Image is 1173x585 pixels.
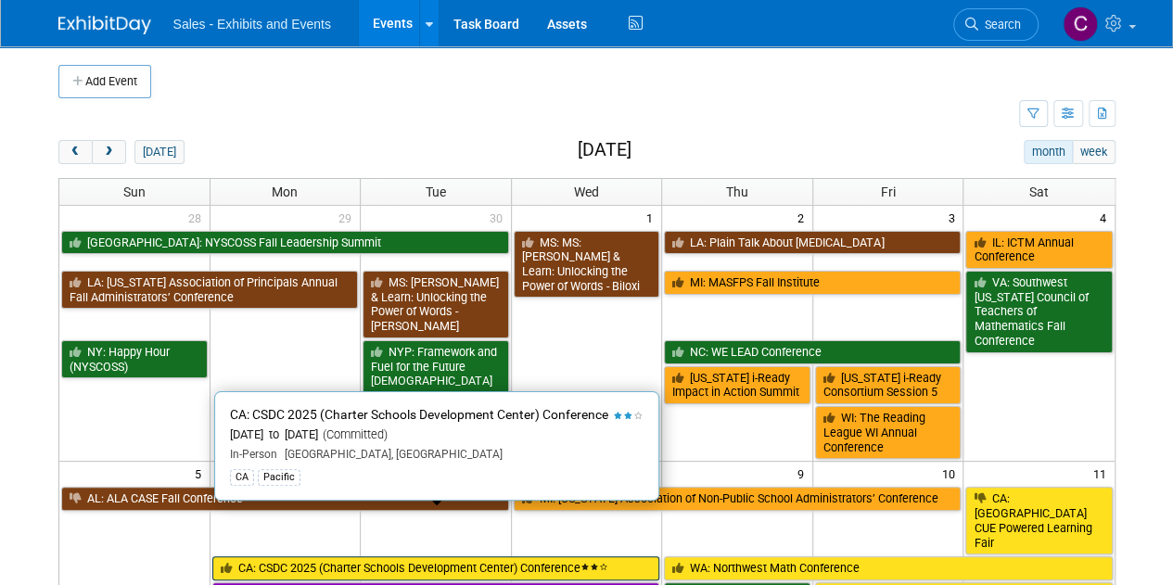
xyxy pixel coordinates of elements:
[230,427,644,443] div: [DATE] to [DATE]
[123,184,146,199] span: Sun
[965,271,1112,353] a: VA: Southwest [US_STATE] Council of Teachers of Mathematics Fall Conference
[61,231,509,255] a: [GEOGRAPHIC_DATA]: NYSCOSS Fall Leadership Summit
[796,462,812,485] span: 9
[58,65,151,98] button: Add Event
[726,184,748,199] span: Thu
[1098,206,1115,229] span: 4
[272,184,298,199] span: Mon
[664,231,961,255] a: LA: Plain Talk About [MEDICAL_DATA]
[318,427,388,441] span: (Committed)
[574,184,599,199] span: Wed
[978,18,1021,32] span: Search
[664,556,1112,580] a: WA: Northwest Math Conference
[664,366,810,404] a: [US_STATE] i-Ready Impact in Action Summit
[363,271,509,338] a: MS: [PERSON_NAME] & Learn: Unlocking the Power of Words - [PERSON_NAME]
[664,340,961,364] a: NC: WE LEAD Conference
[815,406,962,459] a: WI: The Reading League WI Annual Conference
[881,184,896,199] span: Fri
[1091,462,1115,485] span: 11
[58,16,151,34] img: ExhibitDay
[796,206,812,229] span: 2
[514,231,660,299] a: MS: MS: [PERSON_NAME] & Learn: Unlocking the Power of Words - Biloxi
[488,206,511,229] span: 30
[965,487,1112,554] a: CA: [GEOGRAPHIC_DATA] CUE Powered Learning Fair
[193,462,210,485] span: 5
[1029,184,1049,199] span: Sat
[58,140,93,164] button: prev
[230,407,608,422] span: CA: CSDC 2025 (Charter Schools Development Center) Conference
[230,469,254,486] div: CA
[173,17,331,32] span: Sales - Exhibits and Events
[61,487,509,511] a: AL: ALA CASE Fall Conference
[363,340,509,423] a: NYP: Framework and Fuel for the Future [DEMOGRAPHIC_DATA] Schools Conference 2025
[577,140,631,160] h2: [DATE]
[212,556,660,580] a: CA: CSDC 2025 (Charter Schools Development Center) Conference
[514,487,962,511] a: MI: [US_STATE] Association of Non-Public School Administrators’ Conference
[664,271,961,295] a: MI: MASFPS Fall Institute
[134,140,184,164] button: [DATE]
[1072,140,1115,164] button: week
[426,184,446,199] span: Tue
[939,462,963,485] span: 10
[277,448,503,461] span: [GEOGRAPHIC_DATA], [GEOGRAPHIC_DATA]
[815,366,962,404] a: [US_STATE] i-Ready Consortium Session 5
[1063,6,1098,42] img: Christine Lurz
[953,8,1039,41] a: Search
[61,340,208,378] a: NY: Happy Hour (NYSCOSS)
[644,206,661,229] span: 1
[258,469,300,486] div: Pacific
[946,206,963,229] span: 3
[965,231,1112,269] a: IL: ICTM Annual Conference
[61,271,359,309] a: LA: [US_STATE] Association of Principals Annual Fall Administrators’ Conference
[1024,140,1073,164] button: month
[337,206,360,229] span: 29
[230,448,277,461] span: In-Person
[186,206,210,229] span: 28
[92,140,126,164] button: next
